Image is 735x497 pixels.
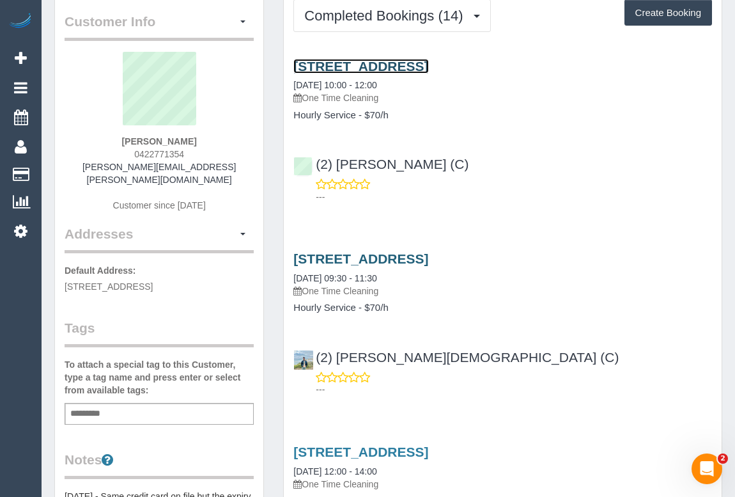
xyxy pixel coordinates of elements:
[113,200,206,210] span: Customer since [DATE]
[304,8,469,24] span: Completed Bookings (14)
[293,466,376,477] a: [DATE] 12:00 - 14:00
[293,478,712,491] p: One Time Cleaning
[82,162,236,185] a: [PERSON_NAME][EMAIL_ADDRESS][PERSON_NAME][DOMAIN_NAME]
[293,80,376,90] a: [DATE] 10:00 - 12:00
[692,454,722,484] iframe: Intercom live chat
[65,319,254,347] legend: Tags
[121,136,196,146] strong: [PERSON_NAME]
[316,191,712,203] p: ---
[293,350,619,365] a: (2) [PERSON_NAME][DEMOGRAPHIC_DATA] (C)
[65,12,254,41] legend: Customer Info
[65,450,254,479] legend: Notes
[293,157,468,171] a: (2) [PERSON_NAME] (C)
[718,454,728,464] span: 2
[293,91,712,104] p: One Time Cleaning
[293,445,428,459] a: [STREET_ADDRESS]
[293,59,428,74] a: [STREET_ADDRESS]
[8,13,33,31] img: Automaid Logo
[294,351,313,370] img: (2) Raisul Islam (C)
[293,273,376,283] a: [DATE] 09:30 - 11:30
[65,264,136,277] label: Default Address:
[65,358,254,397] label: To attach a special tag to this Customer, type a tag name and press enter or select from availabl...
[293,303,712,313] h4: Hourly Service - $70/h
[293,285,712,297] p: One Time Cleaning
[293,110,712,121] h4: Hourly Service - $70/h
[65,281,153,292] span: [STREET_ADDRESS]
[293,251,428,266] a: [STREET_ADDRESS]
[134,149,184,159] span: 0422771354
[316,383,712,396] p: ---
